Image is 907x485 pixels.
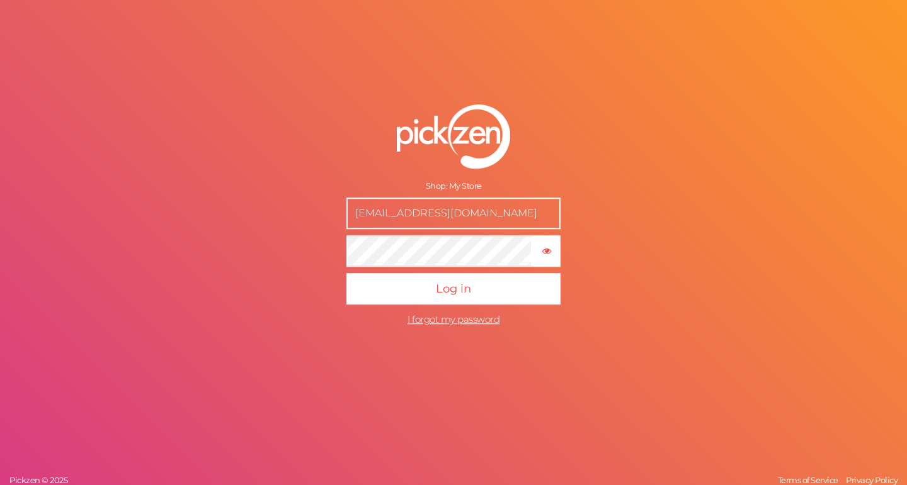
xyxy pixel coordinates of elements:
[775,475,841,485] a: Terms of Service
[778,475,838,485] span: Terms of Service
[397,104,510,169] img: pz-logo-white.png
[346,273,561,304] button: Log in
[843,475,901,485] a: Privacy Policy
[408,313,499,325] a: I forgot my password
[846,475,898,485] span: Privacy Policy
[436,282,471,296] span: Log in
[6,475,71,485] a: Pickzen © 2025
[346,181,561,191] div: Shop: My Store
[346,198,561,229] input: E-mail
